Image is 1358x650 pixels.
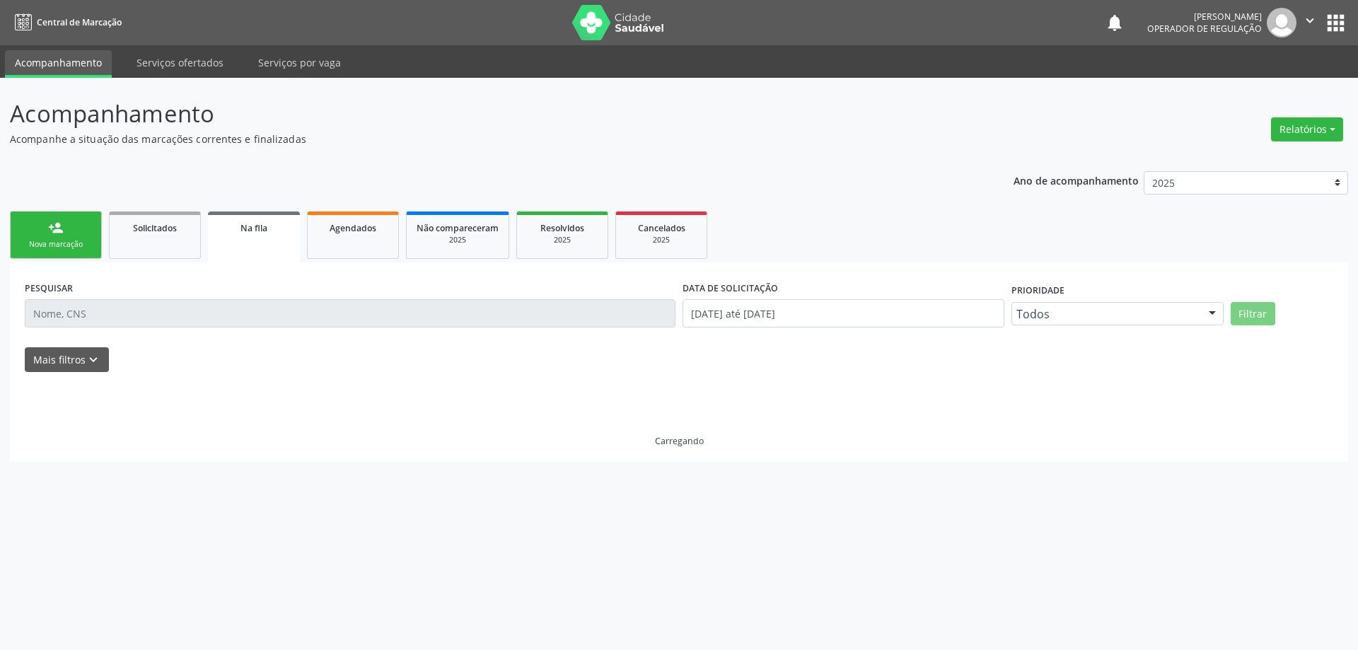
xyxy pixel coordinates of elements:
[10,96,946,132] p: Acompanhamento
[25,299,675,327] input: Nome, CNS
[1011,280,1064,302] label: Prioridade
[1323,11,1348,35] button: apps
[1267,8,1296,37] img: img
[1231,302,1275,326] button: Filtrar
[21,239,91,250] div: Nova marcação
[5,50,112,78] a: Acompanhamento
[133,222,177,234] span: Solicitados
[1016,307,1195,321] span: Todos
[626,235,697,245] div: 2025
[1105,13,1125,33] button: notifications
[240,222,267,234] span: Na fila
[10,132,946,146] p: Acompanhe a situação das marcações correntes e finalizadas
[1296,8,1323,37] button: 
[417,222,499,234] span: Não compareceram
[417,235,499,245] div: 2025
[683,299,1004,327] input: Selecione um intervalo
[638,222,685,234] span: Cancelados
[48,220,64,236] div: person_add
[1302,13,1318,28] i: 
[127,50,233,75] a: Serviços ofertados
[655,435,704,447] div: Carregando
[1147,23,1262,35] span: Operador de regulação
[683,277,778,299] label: DATA DE SOLICITAÇÃO
[540,222,584,234] span: Resolvidos
[10,11,122,34] a: Central de Marcação
[86,352,101,368] i: keyboard_arrow_down
[248,50,351,75] a: Serviços por vaga
[1271,117,1343,141] button: Relatórios
[330,222,376,234] span: Agendados
[25,277,73,299] label: PESQUISAR
[1014,171,1139,189] p: Ano de acompanhamento
[37,16,122,28] span: Central de Marcação
[1147,11,1262,23] div: [PERSON_NAME]
[25,347,109,372] button: Mais filtroskeyboard_arrow_down
[527,235,598,245] div: 2025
